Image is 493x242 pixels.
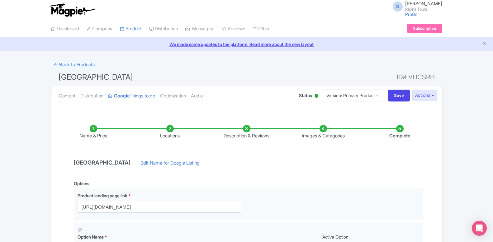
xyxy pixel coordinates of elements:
[482,40,487,47] button: Close announcement
[397,71,435,83] span: ID# VUCSRH
[4,41,489,47] a: We made some updates to the platform. Read more about the new layout
[389,1,442,11] a: S [PERSON_NAME] Rayna Tours
[405,7,442,11] small: Rayna Tours
[222,20,245,37] a: Reviews
[80,86,103,106] a: Distribution
[87,20,112,37] a: Company
[191,86,203,106] a: Audio
[48,3,96,17] img: logo-ab69f6fb50320c5b225c76a69d11143b.png
[393,2,403,12] span: S
[108,86,155,106] a: GoogleThings to do
[412,90,437,101] button: Actions
[149,20,178,37] a: Distribution
[51,59,97,71] a: ← Back to Products
[253,20,270,37] a: Other
[55,125,132,140] li: Name & Price
[299,92,312,99] span: Status
[134,160,206,170] a: Edit Name for Google Listing
[285,125,362,140] li: Images & Categories
[388,90,410,101] input: Save
[405,1,442,7] span: [PERSON_NAME]
[78,234,104,240] span: Option Name
[362,125,438,140] li: Complete
[51,20,79,37] a: Dashboard
[185,20,215,37] a: Messaging
[78,201,241,213] input: Product landing page link
[59,86,75,106] a: Content
[132,125,208,140] li: Locations
[78,193,127,198] span: Product landing page link
[405,12,418,17] a: Profile
[322,89,383,101] a: Version: Primary Product
[407,24,442,33] a: Subscription
[472,221,487,236] div: Open Intercom Messenger
[120,20,142,37] a: Product
[74,180,89,187] div: Options
[160,86,186,106] a: Optimization
[114,92,130,100] strong: Google
[59,72,133,81] span: [GEOGRAPHIC_DATA]
[313,91,320,101] div: Active
[208,125,285,140] li: Description & Reviews
[322,234,348,240] span: Active Option
[70,160,134,166] h4: [GEOGRAPHIC_DATA]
